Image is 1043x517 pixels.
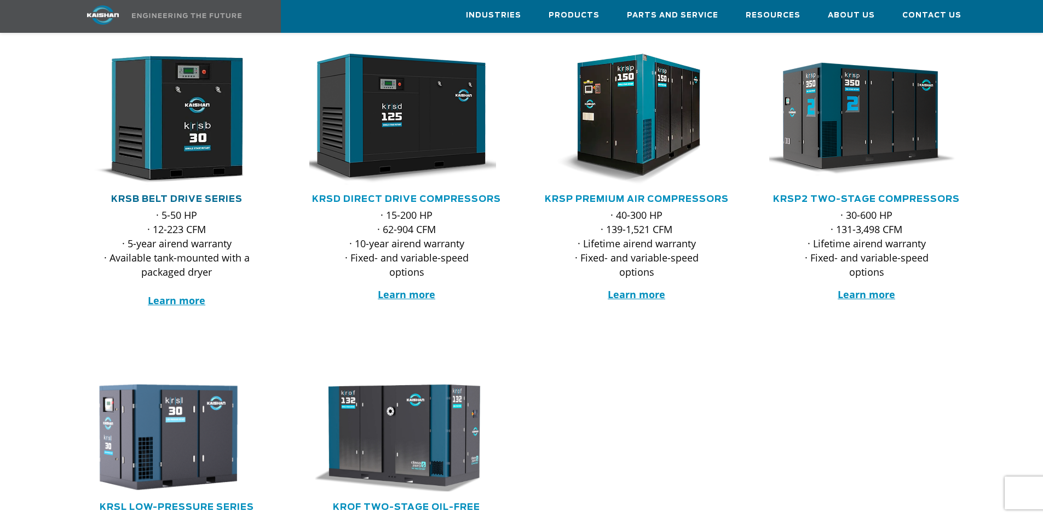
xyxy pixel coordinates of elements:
a: KRSL Low-Pressure Series [100,503,254,512]
a: Products [549,1,600,30]
a: Contact Us [902,1,961,30]
a: About Us [828,1,875,30]
div: krsp350 [769,54,964,185]
img: krsl30 [71,381,266,493]
div: krsd125 [309,54,504,185]
img: kaishan logo [62,5,144,25]
img: krsb30 [71,54,266,185]
div: krsb30 [79,54,274,185]
span: Parts and Service [627,9,718,22]
span: Industries [466,9,521,22]
a: KRSP Premium Air Compressors [545,195,729,204]
span: Contact Us [902,9,961,22]
a: Parts and Service [627,1,718,30]
img: krsd125 [301,54,496,185]
a: KRSD Direct Drive Compressors [312,195,501,204]
p: · 40-300 HP · 139-1,521 CFM · Lifetime airend warranty · Fixed- and variable-speed options [561,208,712,279]
a: KRSB Belt Drive Series [111,195,243,204]
div: krsp150 [539,54,734,185]
a: Learn more [608,288,665,301]
img: Engineering the future [132,13,241,18]
img: krsp350 [761,54,956,185]
a: KRSP2 Two-Stage Compressors [773,195,960,204]
a: Resources [746,1,800,30]
span: Resources [746,9,800,22]
p: · 30-600 HP · 131-3,498 CFM · Lifetime airend warranty · Fixed- and variable-speed options [791,208,942,279]
span: About Us [828,9,875,22]
div: krof132 [309,381,504,493]
a: Industries [466,1,521,30]
a: Learn more [838,288,895,301]
img: krsp150 [531,54,726,185]
a: Learn more [148,294,205,307]
span: Products [549,9,600,22]
div: krsl30 [79,381,274,493]
p: · 5-50 HP · 12-223 CFM · 5-year airend warranty · Available tank-mounted with a packaged dryer [101,208,252,307]
p: · 15-200 HP · 62-904 CFM · 10-year airend warranty · Fixed- and variable-speed options [331,208,482,279]
a: Learn more [378,288,435,301]
img: krof132 [301,381,496,493]
a: KROF TWO-STAGE OIL-FREE [333,503,480,512]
